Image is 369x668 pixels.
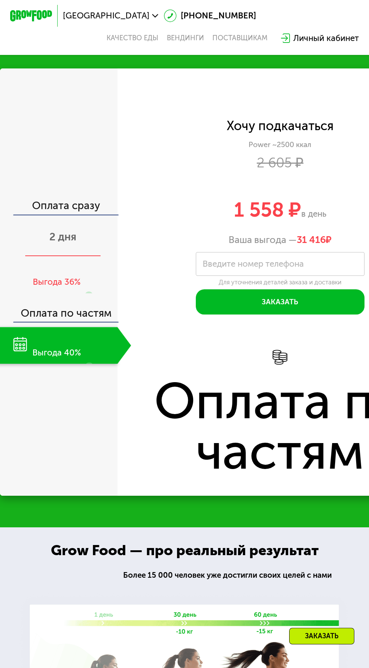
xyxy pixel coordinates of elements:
[301,209,326,219] span: в день
[297,234,326,246] span: 31 416
[1,200,117,214] div: Оплата сразу
[289,628,354,644] div: Заказать
[273,350,287,364] img: l6xcnZfty9opOoJh.png
[164,9,256,22] a: [PHONE_NUMBER]
[167,34,204,42] a: Вендинги
[39,539,330,561] div: Grow Food — про реальный результат
[33,276,81,288] div: Выгода 36%
[293,32,359,45] div: Личный кабинет
[49,231,76,243] span: 2 дня
[123,569,339,581] div: Более 15 000 человек уже достигли своих целей с нами
[63,12,149,20] span: [GEOGRAPHIC_DATA]
[203,261,304,267] label: Введите номер телефона
[227,120,334,132] div: Хочу подкачаться
[1,298,117,322] div: Оплата по частям
[107,34,158,42] a: Качество еды
[212,34,267,42] div: поставщикам
[234,198,301,222] span: 1 558 ₽
[196,278,364,287] div: Для уточнения деталей заказа и доставки
[196,289,364,314] button: Заказать
[297,234,331,246] span: ₽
